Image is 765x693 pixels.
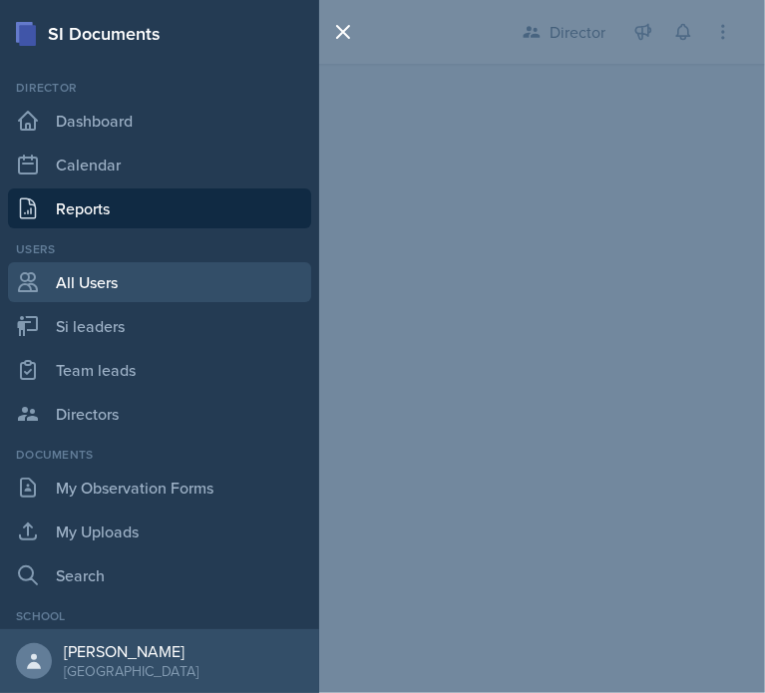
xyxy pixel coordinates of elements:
div: Users [8,240,311,258]
a: Si leaders [8,306,311,346]
a: Reports [8,188,311,228]
div: School [8,607,311,625]
div: [PERSON_NAME] [64,641,198,661]
a: My Uploads [8,512,311,551]
a: Calendar [8,145,311,184]
a: All Users [8,262,311,302]
a: My Observation Forms [8,468,311,508]
a: Dashboard [8,101,311,141]
a: Team leads [8,350,311,390]
div: [GEOGRAPHIC_DATA] [64,661,198,681]
div: Documents [8,446,311,464]
a: Directors [8,394,311,434]
a: Search [8,555,311,595]
div: Director [8,79,311,97]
